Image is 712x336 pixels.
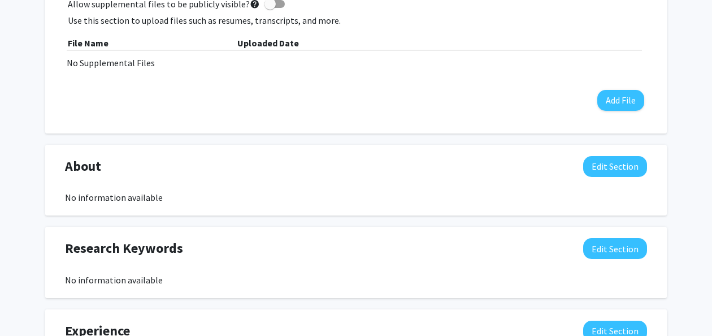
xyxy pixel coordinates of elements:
[237,37,299,49] b: Uploaded Date
[583,238,647,259] button: Edit Research Keywords
[583,156,647,177] button: Edit About
[597,90,644,111] button: Add File
[8,285,48,328] iframe: Chat
[65,273,647,287] div: No information available
[65,191,647,204] div: No information available
[68,37,108,49] b: File Name
[65,156,101,176] span: About
[65,238,183,259] span: Research Keywords
[67,56,645,70] div: No Supplemental Files
[68,14,644,27] p: Use this section to upload files such as resumes, transcripts, and more.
